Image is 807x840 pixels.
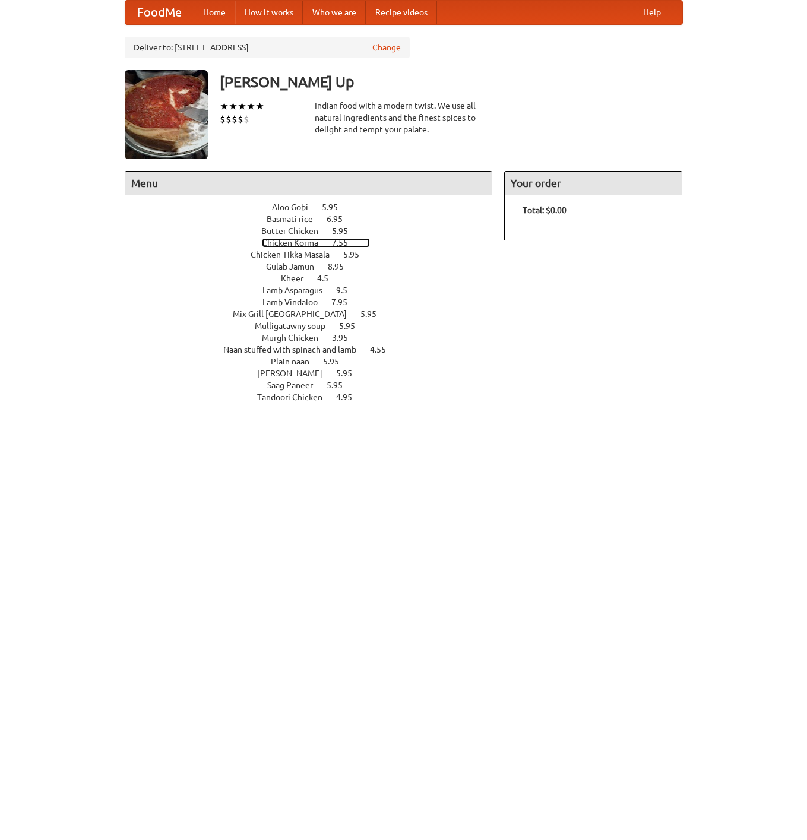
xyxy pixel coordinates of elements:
h3: [PERSON_NAME] Up [220,70,683,94]
span: Naan stuffed with spinach and lamb [223,345,368,354]
a: Who we are [303,1,366,24]
a: Mix Grill [GEOGRAPHIC_DATA] 5.95 [233,309,398,319]
span: Lamb Vindaloo [262,297,330,307]
span: Mix Grill [GEOGRAPHIC_DATA] [233,309,359,319]
li: ★ [220,100,229,113]
li: $ [238,113,243,126]
a: Change [372,42,401,53]
a: Chicken Tikka Masala 5.95 [251,250,381,259]
a: How it works [235,1,303,24]
span: 5.95 [323,357,351,366]
span: Basmati rice [267,214,325,224]
span: Butter Chicken [261,226,330,236]
a: Lamb Vindaloo 7.95 [262,297,369,307]
span: 3.95 [332,333,360,343]
h4: Menu [125,172,492,195]
a: Recipe videos [366,1,437,24]
span: Gulab Jamun [266,262,326,271]
li: $ [226,113,232,126]
span: 4.55 [370,345,398,354]
li: $ [220,113,226,126]
li: $ [243,113,249,126]
li: ★ [246,100,255,113]
li: ★ [255,100,264,113]
span: Aloo Gobi [272,202,320,212]
span: 8.95 [328,262,356,271]
span: Chicken Tikka Masala [251,250,341,259]
span: 7.95 [331,297,359,307]
a: Mulligatawny soup 5.95 [255,321,377,331]
a: Aloo Gobi 5.95 [272,202,360,212]
span: 5.95 [336,369,364,378]
span: 7.55 [332,238,360,248]
span: 5.95 [360,309,388,319]
a: Tandoori Chicken 4.95 [257,392,374,402]
span: Chicken Korma [262,238,330,248]
span: 5.95 [332,226,360,236]
a: Plain naan 5.95 [271,357,361,366]
span: Lamb Asparagus [262,286,334,295]
span: 4.95 [336,392,364,402]
div: Deliver to: [STREET_ADDRESS] [125,37,410,58]
div: Indian food with a modern twist. We use all-natural ingredients and the finest spices to delight ... [315,100,493,135]
b: Total: $0.00 [523,205,567,215]
span: 9.5 [336,286,359,295]
a: Home [194,1,235,24]
span: 5.95 [339,321,367,331]
span: 6.95 [327,214,355,224]
span: Saag Paneer [267,381,325,390]
span: 5.95 [327,381,355,390]
a: Chicken Korma 7.55 [262,238,370,248]
span: Mulligatawny soup [255,321,337,331]
a: Murgh Chicken 3.95 [262,333,370,343]
h4: Your order [505,172,682,195]
a: Saag Paneer 5.95 [267,381,365,390]
span: [PERSON_NAME] [257,369,334,378]
a: [PERSON_NAME] 5.95 [257,369,374,378]
li: $ [232,113,238,126]
a: Butter Chicken 5.95 [261,226,370,236]
a: Kheer 4.5 [281,274,350,283]
span: 5.95 [343,250,371,259]
span: 5.95 [322,202,350,212]
span: Tandoori Chicken [257,392,334,402]
a: Naan stuffed with spinach and lamb 4.55 [223,345,408,354]
span: Plain naan [271,357,321,366]
li: ★ [229,100,238,113]
a: Help [634,1,670,24]
span: 4.5 [317,274,340,283]
a: Basmati rice 6.95 [267,214,365,224]
a: FoodMe [125,1,194,24]
span: Kheer [281,274,315,283]
a: Lamb Asparagus 9.5 [262,286,369,295]
a: Gulab Jamun 8.95 [266,262,366,271]
img: angular.jpg [125,70,208,159]
span: Murgh Chicken [262,333,330,343]
li: ★ [238,100,246,113]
